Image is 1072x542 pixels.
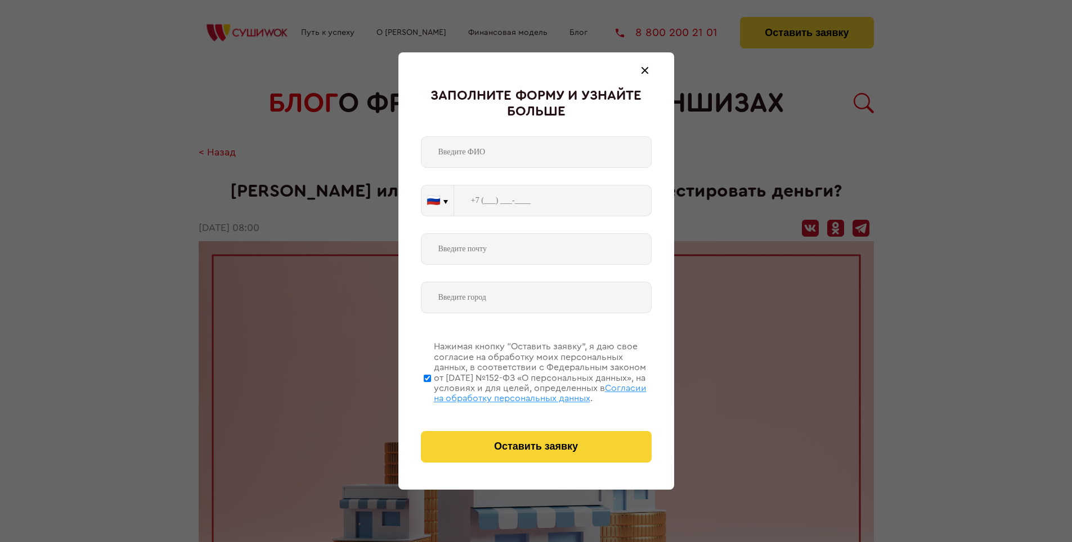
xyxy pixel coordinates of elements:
span: Согласии на обработку персональных данных [434,384,647,403]
input: Введите город [421,282,652,313]
input: Введите почту [421,233,652,265]
div: Заполните форму и узнайте больше [421,88,652,119]
button: Оставить заявку [421,431,652,463]
div: Нажимая кнопку “Оставить заявку”, я даю свое согласие на обработку моих персональных данных, в со... [434,341,652,403]
button: 🇷🇺 [421,185,454,216]
input: +7 (___) ___-____ [454,185,652,216]
input: Введите ФИО [421,136,652,168]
